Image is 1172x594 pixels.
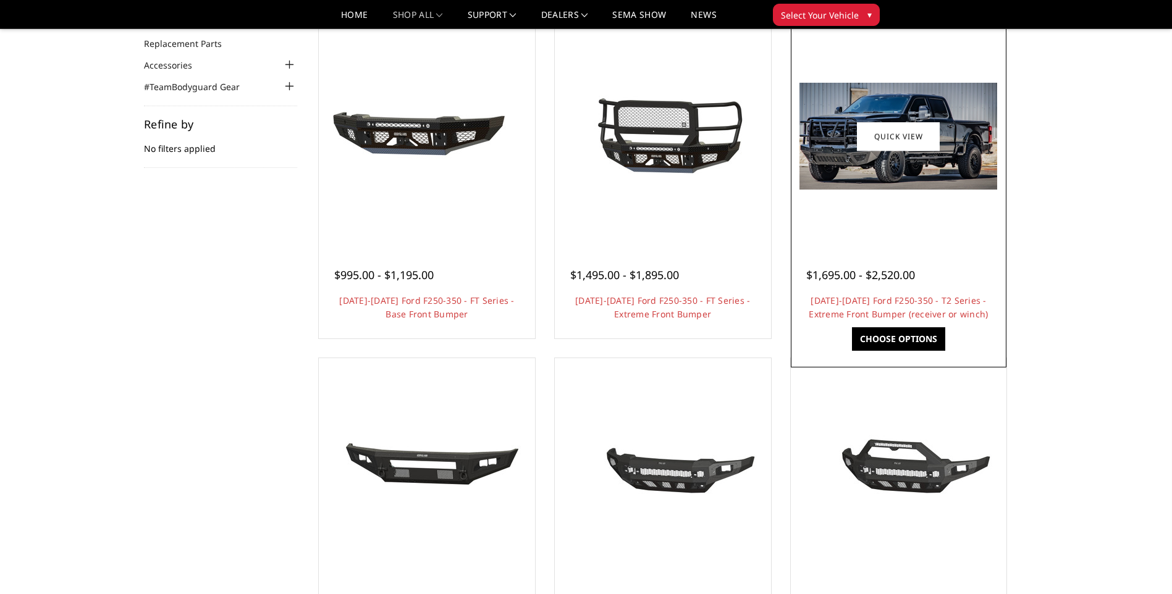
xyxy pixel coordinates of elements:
a: 2023-2025 Ford F250-350 - Freedom Series - Base Front Bumper (non-winch) 2023-2025 Ford F250-350 ... [558,361,768,571]
span: $1,695.00 - $2,520.00 [806,267,915,282]
a: 2023-2026 Ford F250-350 - FT Series - Extreme Front Bumper 2023-2026 Ford F250-350 - FT Series - ... [558,31,768,241]
a: Accessories [144,59,208,72]
h5: Refine by [144,119,297,130]
button: Select Your Vehicle [773,4,880,26]
img: 2023-2025 Ford F250-350 - A2L Series - Base Front Bumper [328,420,526,511]
img: 2023-2025 Ford F250-350 - Freedom Series - Sport Front Bumper (non-winch) [799,420,997,512]
a: Support [468,10,516,28]
a: Dealers [541,10,588,28]
a: #TeamBodyguard Gear [144,80,255,93]
a: 2023-2025 Ford F250-350 - Freedom Series - Sport Front Bumper (non-winch) Multiple lighting options [794,361,1004,571]
img: 2023-2025 Ford F250-350 - FT Series - Base Front Bumper [328,90,526,183]
span: $1,495.00 - $1,895.00 [570,267,679,282]
a: Quick view [857,122,940,151]
a: [DATE]-[DATE] Ford F250-350 - T2 Series - Extreme Front Bumper (receiver or winch) [809,295,988,320]
a: 2023-2026 Ford F250-350 - T2 Series - Extreme Front Bumper (receiver or winch) 2023-2026 Ford F25... [794,31,1004,241]
span: Select Your Vehicle [781,9,859,22]
a: [DATE]-[DATE] Ford F250-350 - FT Series - Extreme Front Bumper [575,295,750,320]
a: [DATE]-[DATE] Ford F250-350 - FT Series - Base Front Bumper [339,295,514,320]
iframe: Chat Widget [1110,535,1172,594]
a: 2023-2025 Ford F250-350 - FT Series - Base Front Bumper [322,31,532,241]
a: SEMA Show [612,10,666,28]
span: ▾ [867,8,872,21]
a: Home [341,10,368,28]
img: 2023-2026 Ford F250-350 - T2 Series - Extreme Front Bumper (receiver or winch) [799,83,997,190]
a: 2023-2025 Ford F250-350 - A2L Series - Base Front Bumper [322,361,532,571]
a: Choose Options [852,327,945,351]
a: Replacement Parts [144,37,237,50]
a: News [691,10,716,28]
a: shop all [393,10,443,28]
div: No filters applied [144,119,297,168]
span: $995.00 - $1,195.00 [334,267,434,282]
